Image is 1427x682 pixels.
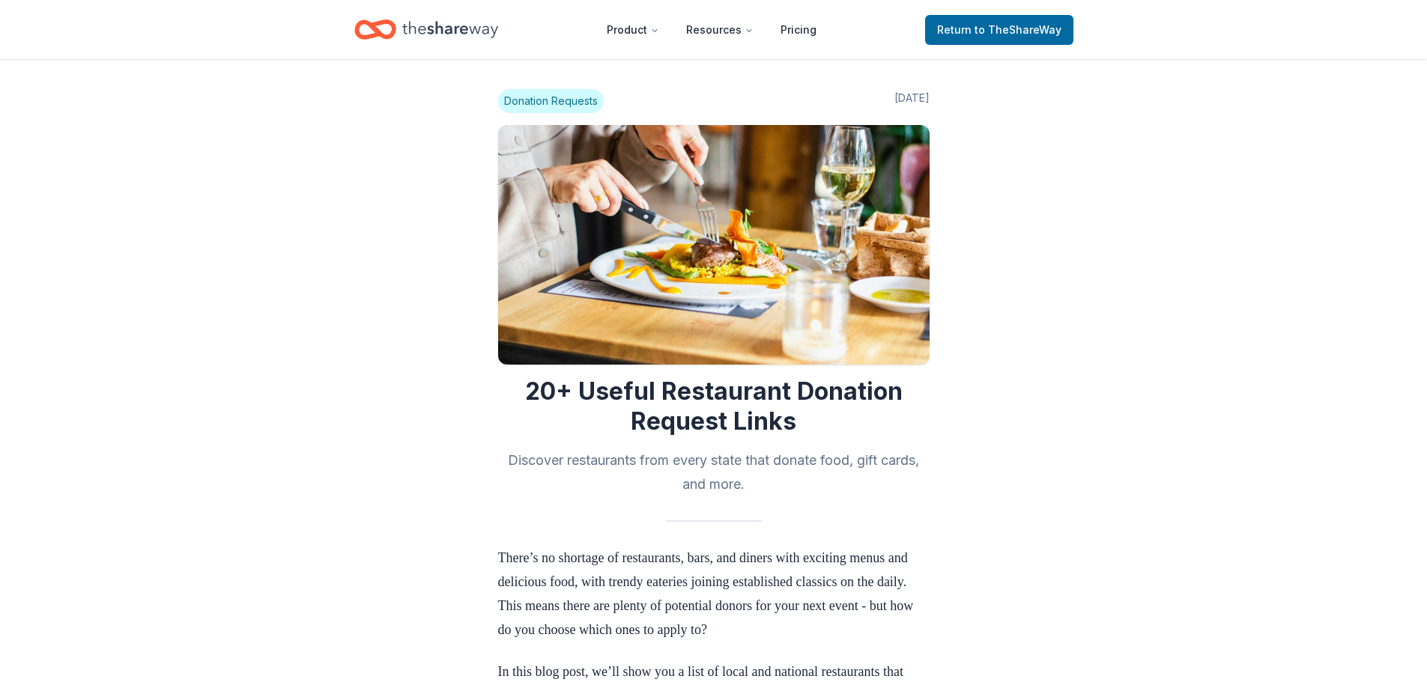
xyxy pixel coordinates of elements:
[498,125,930,365] img: Image for 20+ Useful Restaurant Donation Request Links
[498,546,930,642] p: There’s no shortage of restaurants, bars, and diners with exciting menus and delicious food, with...
[595,12,828,47] nav: Main
[674,15,766,45] button: Resources
[925,15,1073,45] a: Returnto TheShareWay
[498,448,930,496] h2: Discover restaurants from every state that donate food, gift cards, and more.
[498,377,930,436] h1: 20+ Useful Restaurant Donation Request Links
[975,23,1061,36] span: to TheShareWay
[894,89,930,113] span: [DATE]
[354,12,498,47] a: Home
[595,15,671,45] button: Product
[498,89,604,113] span: Donation Requests
[769,15,828,45] a: Pricing
[937,21,1061,39] span: Return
